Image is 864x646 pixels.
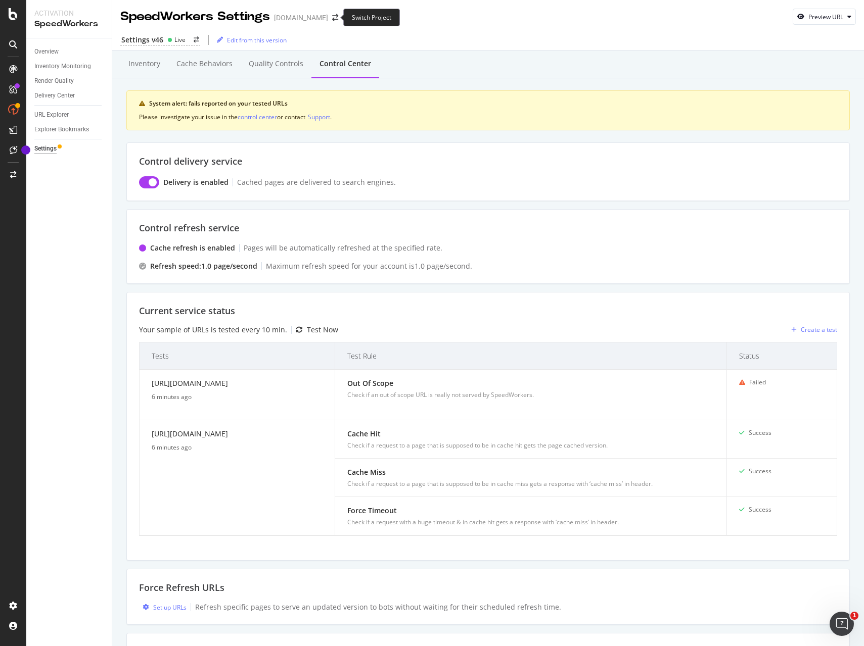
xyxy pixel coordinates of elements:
[34,76,74,86] div: Render Quality
[34,90,105,101] a: Delivery Center
[139,222,837,235] div: Control refresh service
[227,36,287,44] div: Edit from this version
[150,261,257,271] div: Refresh speed: 1.0 page /second
[120,8,270,25] div: SpeedWorkers Settings
[266,261,472,271] div: Maximum refresh speed for your account is 1.0 page /second.
[347,479,714,488] div: Check if a request to a page that is supposed to be in cache miss gets a response with ‘cache mis...
[749,378,766,387] div: Failed
[139,325,287,335] div: Your sample of URLs is tested every 10 min.
[34,110,105,120] a: URL Explorer
[249,59,303,69] div: Quality Controls
[238,113,277,121] div: control center
[139,155,837,168] div: Control delivery service
[34,61,105,72] a: Inventory Monitoring
[34,8,104,18] div: Activation
[749,505,771,514] div: Success
[139,305,837,318] div: Current service status
[347,428,714,439] div: Cache Hit
[238,112,277,122] button: control center
[176,59,233,69] div: Cache behaviors
[121,35,163,45] div: Settings v46
[244,243,442,253] div: Pages will be automatically refreshed at the specified rate.
[152,392,323,402] div: 6 minutes ago
[194,37,199,43] div: arrow-right-arrow-left
[126,90,850,130] div: warning banner
[308,112,330,122] button: Support
[34,110,69,120] div: URL Explorer
[34,46,59,57] div: Overview
[34,90,75,101] div: Delivery Center
[830,612,854,636] iframe: Intercom live chat
[749,428,771,437] div: Success
[34,61,91,72] div: Inventory Monitoring
[347,505,714,516] div: Force Timeout
[152,428,323,443] div: [URL][DOMAIN_NAME]
[749,467,771,476] div: Success
[34,46,105,57] a: Overview
[347,441,714,450] div: Check if a request to a page that is supposed to be in cache hit gets the page cached version.
[150,243,235,253] div: Cache refresh is enabled
[139,112,837,122] div: Please investigate your issue in the or contact .
[34,143,57,154] div: Settings
[793,9,856,25] button: Preview URL
[787,322,837,338] button: Create a test
[808,13,843,21] div: Preview URL
[34,76,105,86] a: Render Quality
[850,612,858,620] span: 1
[153,603,187,612] div: Set up URLs
[347,467,714,477] div: Cache Miss
[320,59,371,69] div: Control Center
[34,18,104,30] div: SpeedWorkers
[152,443,323,452] div: 6 minutes ago
[139,603,187,612] button: Set up URLs
[801,325,837,334] div: Create a test
[195,602,561,612] div: Refresh specific pages to serve an updated version to bots without waiting for their scheduled re...
[174,35,186,44] div: Live
[237,177,396,187] div: Cached pages are delivered to search engines.
[34,143,105,154] a: Settings
[34,124,89,135] div: Explorer Bookmarks
[739,351,822,361] span: Status
[343,9,400,26] div: Switch Project
[347,351,712,361] span: Test Rule
[152,351,320,361] span: Tests
[347,390,714,400] div: Check if an out of scope URL is really not served by SpeedWorkers.
[347,518,714,527] div: Check if a request with a huge timeout & in cache hit gets a response with ‘cache miss’ in header.
[139,581,837,594] div: Force Refresh URLs
[332,14,338,21] div: arrow-right-arrow-left
[274,13,328,23] div: [DOMAIN_NAME]
[152,378,323,392] div: [URL][DOMAIN_NAME]
[213,32,287,48] button: Edit from this version
[149,99,837,108] div: System alert: fails reported on your tested URLs
[308,113,330,121] div: Support
[34,124,105,135] a: Explorer Bookmarks
[21,145,30,155] div: Tooltip anchor
[347,378,714,388] div: Out Of Scope
[163,177,229,187] div: Delivery is enabled
[307,325,338,335] div: Test Now
[128,59,160,69] div: Inventory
